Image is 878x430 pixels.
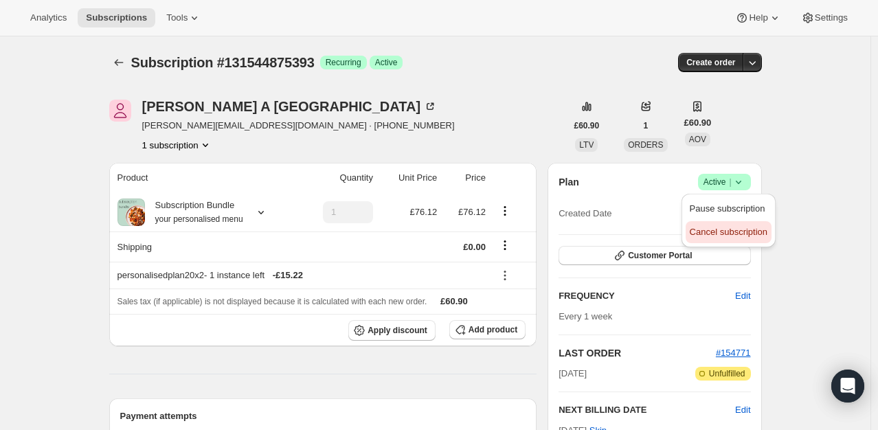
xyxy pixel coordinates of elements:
span: Recurring [326,57,361,68]
span: [DATE] [559,367,587,381]
span: Analytics [30,12,67,23]
span: £76.12 [409,207,437,217]
button: 1 [635,116,657,135]
button: Edit [735,403,750,417]
button: Analytics [22,8,75,27]
div: Open Intercom Messenger [831,370,864,403]
span: | [729,177,731,188]
button: Pause subscription [686,198,772,220]
span: AOV [689,135,706,144]
th: Shipping [109,231,297,262]
th: Quantity [297,163,377,193]
button: Subscriptions [78,8,155,27]
span: Every 1 week [559,311,612,321]
button: Tools [158,8,210,27]
h2: Payment attempts [120,409,526,423]
th: Unit Price [377,163,441,193]
span: Customer Portal [628,250,692,261]
span: Edit [735,289,750,303]
span: Active [703,175,745,189]
span: Created Date [559,207,611,220]
span: Pause subscription [690,203,765,214]
div: personalisedplan20x2 - 1 instance left [117,269,486,282]
span: Active [375,57,398,68]
span: £76.12 [458,207,486,217]
span: 1 [644,120,649,131]
span: £60.90 [684,116,712,130]
button: Apply discount [348,320,436,341]
span: £60.90 [574,120,600,131]
span: £0.00 [463,242,486,252]
span: £60.90 [440,296,468,306]
button: Help [727,8,789,27]
span: [PERSON_NAME][EMAIL_ADDRESS][DOMAIN_NAME] · [PHONE_NUMBER] [142,119,455,133]
img: product img [117,199,145,226]
div: [PERSON_NAME] A [GEOGRAPHIC_DATA] [142,100,438,113]
span: Settings [815,12,848,23]
span: Help [749,12,767,23]
span: ORDERS [628,140,663,150]
small: your personalised menu [155,214,243,224]
h2: FREQUENCY [559,289,735,303]
span: Tools [166,12,188,23]
button: #154771 [716,346,751,360]
button: Subscriptions [109,53,128,72]
div: Subscription Bundle [145,199,243,226]
span: Subscription #131544875393 [131,55,315,70]
button: Create order [678,53,743,72]
span: Sales tax (if applicable) is not displayed because it is calculated with each new order. [117,297,427,306]
span: Cancel subscription [690,227,767,237]
span: Jennifer A Ireland [109,100,131,122]
h2: LAST ORDER [559,346,716,360]
a: #154771 [716,348,751,358]
button: Cancel subscription [686,221,772,243]
button: £60.90 [566,116,608,135]
button: Settings [793,8,856,27]
button: Edit [727,285,758,307]
button: Product actions [142,138,212,152]
span: LTV [579,140,594,150]
th: Product [109,163,297,193]
span: Add product [469,324,517,335]
span: Apply discount [368,325,427,336]
h2: NEXT BILLING DATE [559,403,735,417]
h2: Plan [559,175,579,189]
button: Add product [449,320,526,339]
span: Create order [686,57,735,68]
span: Subscriptions [86,12,147,23]
span: Unfulfilled [709,368,745,379]
span: - £15.22 [273,269,303,282]
button: Shipping actions [494,238,516,253]
th: Price [441,163,490,193]
button: Customer Portal [559,246,750,265]
button: Product actions [494,203,516,218]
